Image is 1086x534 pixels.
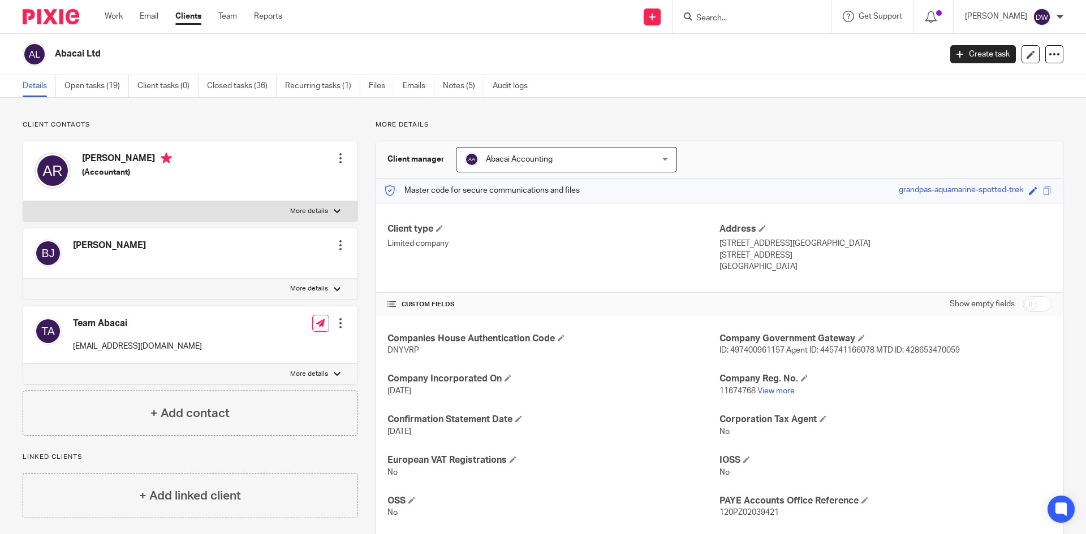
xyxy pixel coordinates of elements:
[175,11,201,22] a: Clients
[719,509,779,516] span: 120PZ02039421
[35,153,71,189] img: svg%3E
[719,468,730,476] span: No
[82,153,172,167] h4: [PERSON_NAME]
[899,184,1023,197] div: grandpas-aquamarine-spotted-trek
[486,155,553,163] span: Abacai Accounting
[387,509,398,516] span: No
[161,153,172,164] i: Primary
[139,487,241,505] h4: + Add linked client
[23,120,358,129] p: Client contacts
[387,454,719,466] h4: European VAT Registrations
[859,12,902,20] span: Get Support
[23,42,46,66] img: svg%3E
[23,453,358,462] p: Linked clients
[73,318,202,329] h4: Team Abacai
[719,414,1051,426] h4: Corporation Tax Agent
[387,414,719,426] h4: Confirmation Statement Date
[254,11,282,22] a: Reports
[387,387,411,395] span: [DATE]
[950,45,1016,63] a: Create task
[290,370,328,379] p: More details
[719,238,1051,249] p: [STREET_ADDRESS][GEOGRAPHIC_DATA]
[23,9,79,24] img: Pixie
[1033,8,1051,26] img: svg%3E
[73,240,146,251] h4: [PERSON_NAME]
[387,428,411,436] span: [DATE]
[719,387,756,395] span: 11674768
[387,346,419,354] span: DNYVRP
[387,468,398,476] span: No
[757,387,795,395] a: View more
[23,75,56,97] a: Details
[719,373,1051,385] h4: Company Reg. No.
[387,238,719,249] p: Limited company
[965,11,1027,22] p: [PERSON_NAME]
[387,495,719,507] h4: OSS
[285,75,360,97] a: Recurring tasks (1)
[719,223,1051,235] h4: Address
[719,333,1051,345] h4: Company Government Gateway
[55,48,757,60] h2: Abacai Ltd
[719,428,730,436] span: No
[719,495,1051,507] h4: PAYE Accounts Office Reference
[387,154,445,165] h3: Client manager
[465,153,479,166] img: svg%3E
[719,454,1051,466] h4: IOSS
[207,75,277,97] a: Closed tasks (36)
[719,261,1051,272] p: [GEOGRAPHIC_DATA]
[387,223,719,235] h4: Client type
[443,75,484,97] a: Notes (5)
[695,14,797,24] input: Search
[218,11,237,22] a: Team
[719,346,960,354] span: ID: 497400961157 Agent ID: 445741166078 MTD ID: 428653470059
[403,75,434,97] a: Emails
[493,75,536,97] a: Audit logs
[290,284,328,293] p: More details
[82,167,172,178] h5: (Accountant)
[387,300,719,309] h4: CUSTOM FIELDS
[73,341,202,352] p: [EMAIL_ADDRESS][DOMAIN_NAME]
[950,298,1015,310] label: Show empty fields
[35,318,62,345] img: svg%3E
[719,250,1051,261] p: [STREET_ADDRESS]
[105,11,123,22] a: Work
[385,185,580,196] p: Master code for secure communications and files
[137,75,199,97] a: Client tasks (0)
[150,405,230,422] h4: + Add contact
[290,207,328,216] p: More details
[376,120,1063,129] p: More details
[64,75,129,97] a: Open tasks (19)
[140,11,158,22] a: Email
[369,75,394,97] a: Files
[387,373,719,385] h4: Company Incorporated On
[387,333,719,345] h4: Companies House Authentication Code
[35,240,62,267] img: svg%3E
